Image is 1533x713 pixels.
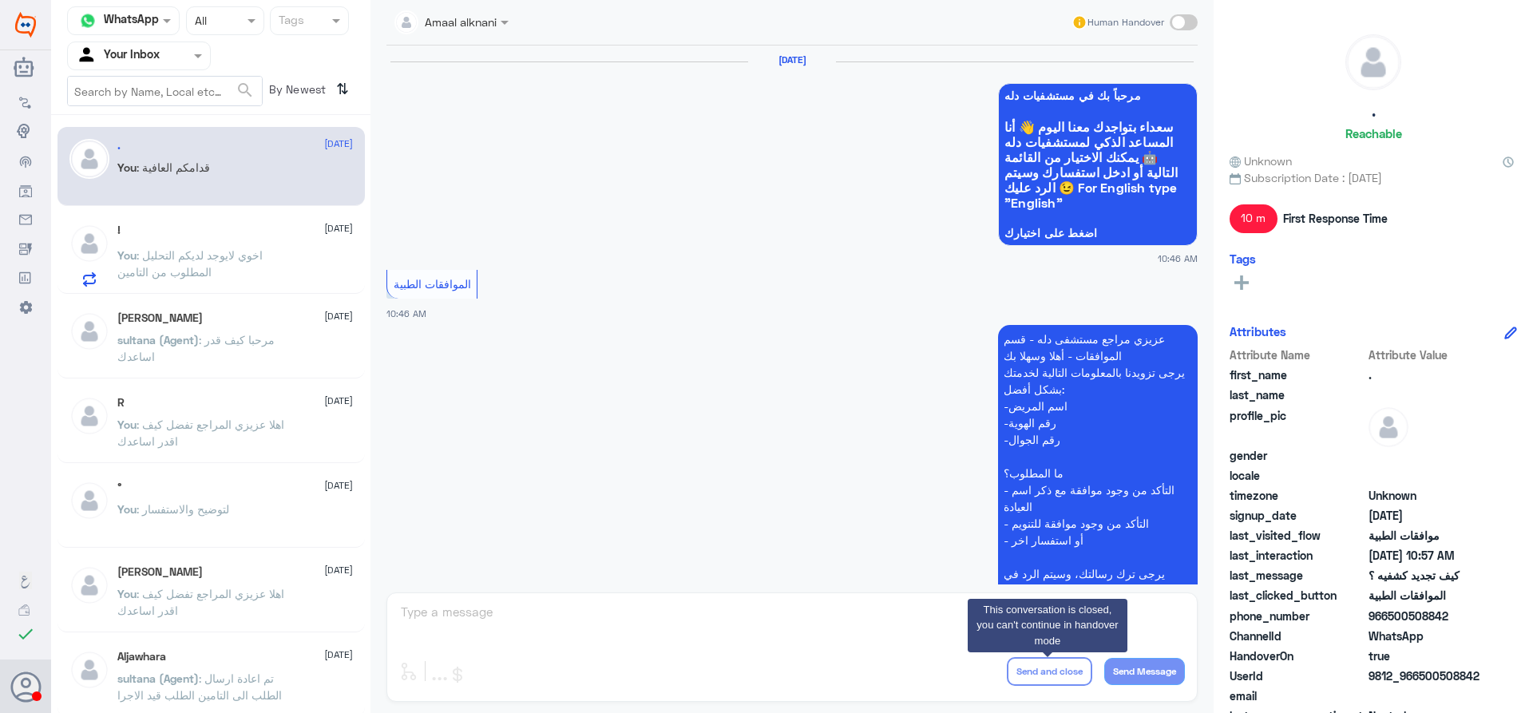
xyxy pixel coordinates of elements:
[1230,467,1365,484] span: locale
[324,648,353,662] span: [DATE]
[1230,153,1292,169] span: Unknown
[1230,527,1365,544] span: last_visited_flow
[394,277,471,291] span: الموافقات الطبية
[1230,366,1365,383] span: first_name
[1004,119,1191,210] span: سعداء بتواجدك معنا اليوم 👋 أنا المساعد الذكي لمستشفيات دله 🤖 يمكنك الاختيار من القائمة التالية أو...
[748,54,836,65] h6: [DATE]
[236,81,255,100] span: search
[69,565,109,605] img: defaultAdmin.png
[236,77,255,104] button: search
[117,139,121,153] h5: .
[1369,507,1484,524] span: 2025-08-31T07:46:02.3Z
[117,418,137,431] span: You
[998,325,1198,638] p: 31/8/2025, 10:46 AM
[1230,407,1365,444] span: profile_pic
[76,9,100,33] img: whatsapp.png
[324,478,353,493] span: [DATE]
[1369,366,1484,383] span: .
[1369,467,1484,484] span: null
[1230,204,1277,233] span: 10 m
[1104,658,1185,685] button: Send Message
[137,160,210,174] span: : قدامكم العافية
[117,587,284,617] span: : اهلا عزيزي المراجع تفضل كيف اقدر اساعدك
[117,565,203,579] h5: Ahmad Mansi
[1345,126,1402,141] h6: Reachable
[1230,567,1365,584] span: last_message
[117,650,166,663] h5: Aljawhara
[1369,648,1484,664] span: true
[16,624,35,644] i: check
[117,671,282,702] span: : تم اعادة ارسال الطلب الى التامين الطلب قيد الاجرا
[1230,252,1256,266] h6: Tags
[69,650,109,690] img: defaultAdmin.png
[1283,210,1388,227] span: First Response Time
[1369,347,1484,363] span: Attribute Value
[69,396,109,436] img: defaultAdmin.png
[1230,347,1365,363] span: Attribute Name
[137,502,229,516] span: : لتوضيح والاستفسار
[1369,547,1484,564] span: 2025-08-31T07:57:47.229Z
[1004,89,1191,102] span: مرحباً بك في مستشفيات دله
[1230,547,1365,564] span: last_interaction
[336,76,349,102] i: ⇅
[324,137,353,151] span: [DATE]
[1369,608,1484,624] span: 966500508842
[1230,608,1365,624] span: phone_number
[386,308,426,319] span: 10:46 AM
[324,221,353,236] span: [DATE]
[1230,628,1365,644] span: ChannelId
[1346,35,1400,89] img: defaultAdmin.png
[1230,169,1517,186] span: Subscription Date : [DATE]
[117,248,137,262] span: You
[117,502,137,516] span: You
[1369,667,1484,684] span: 9812_966500508842
[1230,447,1365,464] span: gender
[1230,487,1365,504] span: timezone
[1230,687,1365,704] span: email
[1230,648,1365,664] span: HandoverOn
[1369,447,1484,464] span: null
[117,248,263,279] span: : اخوي لايوجد لديكم التحليل المطلوب من التامين
[324,563,353,577] span: [DATE]
[117,160,137,174] span: You
[263,76,330,108] span: By Newest
[1230,324,1286,339] h6: Attributes
[117,224,121,237] h5: !
[117,671,199,685] span: sultana (Agent)
[1230,507,1365,524] span: signup_date
[15,12,36,38] img: Widebot Logo
[10,671,41,702] button: Avatar
[1007,657,1092,686] button: Send and close
[69,224,109,263] img: defaultAdmin.png
[324,394,353,408] span: [DATE]
[1369,527,1484,544] span: موافقات الطبية
[1369,567,1484,584] span: كيف تجديد كشفيه ؟
[1369,587,1484,604] span: الموافقات الطبية
[117,418,284,448] span: : اهلا عزيزي المراجع تفضل كيف اقدر اساعدك
[117,396,125,410] h5: R
[1087,15,1164,30] span: Human Handover
[68,77,262,105] input: Search by Name, Local etc…
[1004,227,1191,240] span: اضغط على اختيارك
[1230,667,1365,684] span: UserId
[1369,407,1408,447] img: defaultAdmin.png
[117,333,199,347] span: sultana (Agent)
[1230,386,1365,403] span: last_name
[1230,587,1365,604] span: last_clicked_button
[117,481,122,494] h5: °
[1369,628,1484,644] span: 2
[1158,252,1198,265] span: 10:46 AM
[276,11,304,32] div: Tags
[69,311,109,351] img: defaultAdmin.png
[1372,102,1376,121] h5: .
[69,481,109,521] img: defaultAdmin.png
[76,44,100,68] img: yourInbox.svg
[117,587,137,600] span: You
[1369,687,1484,704] span: null
[324,309,353,323] span: [DATE]
[69,139,109,179] img: defaultAdmin.png
[1369,487,1484,504] span: Unknown
[117,311,203,325] h5: Ahmed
